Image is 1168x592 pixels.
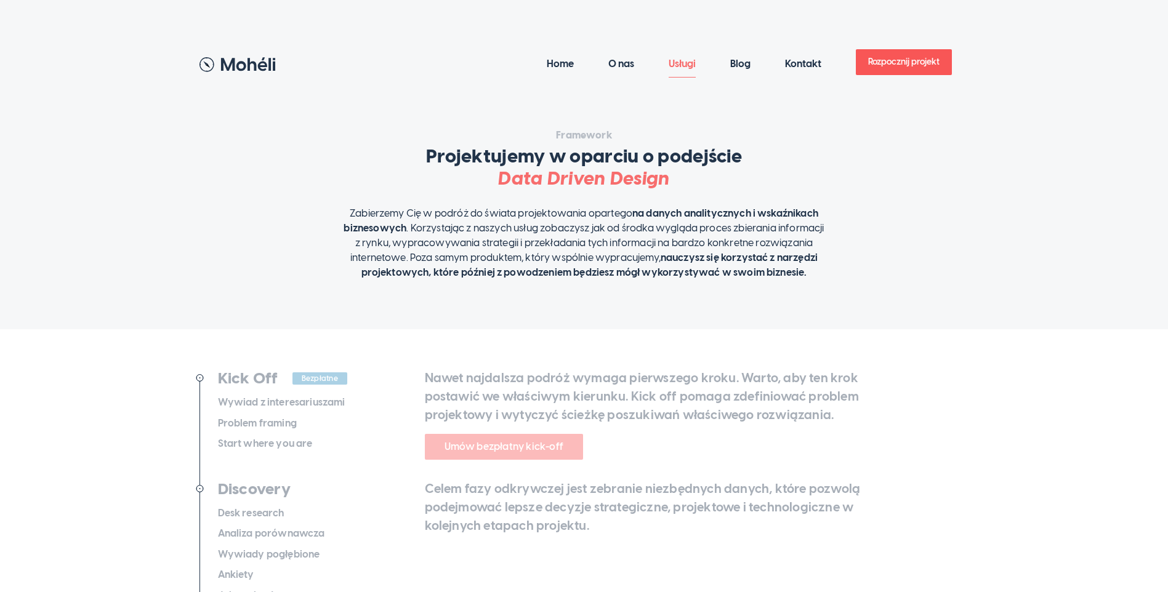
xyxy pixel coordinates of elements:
[341,206,828,280] p: Zabierzemy Cię w podróż do świata projektowania opartego . Korzystając z naszych usług zobaczysz ...
[292,372,347,385] span: Bezpłatne
[218,436,313,451] span: Start where you are
[730,50,751,78] a: Blog
[218,526,325,541] span: Analiza porównawcza
[547,50,574,78] a: Home
[218,416,297,431] span: Problem framing
[608,50,634,78] a: O nas
[218,506,284,521] span: Desk research
[218,567,254,582] span: Ankiety
[415,145,754,190] h1: Projektujemy w oparciu o podejście
[218,479,291,498] a: Discovery
[276,37,969,92] nav: Main navigation
[669,50,696,78] a: Usługi
[425,479,880,535] p: Celem fazy odkrywczej jest zebranie niezbędnych danych, które pozwolą podejmować lepsze decyzje s...
[425,369,880,424] p: Nawet najdalsza podróż wymaga pierwszego kroku. Warto, aby ten krok postawić we właściwym kierunk...
[498,167,669,190] span: Data Driven Design
[785,50,821,78] a: Kontakt
[218,395,345,410] span: Wywiad z interesariuszami
[856,49,952,75] a: Rozpocznij projekt
[415,128,754,143] p: Framework
[218,369,278,387] a: Kick Off
[425,434,584,460] a: Umów bezpłatny kick-off
[218,547,320,562] span: Wywiady pogłębione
